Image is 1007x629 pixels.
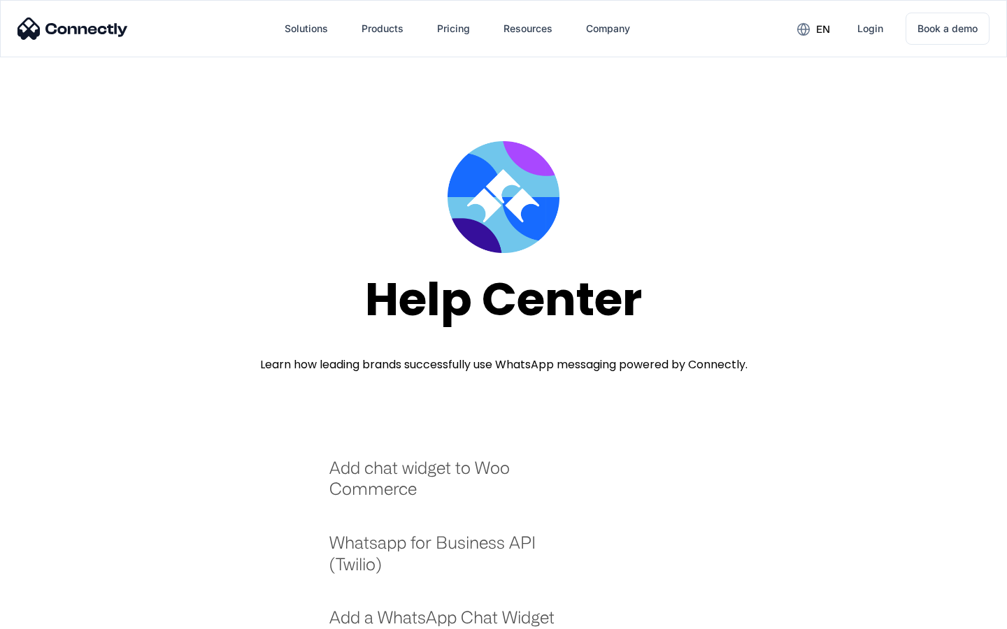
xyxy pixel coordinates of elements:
[28,605,84,624] ul: Language list
[329,457,573,514] a: Add chat widget to Woo Commerce
[586,19,630,38] div: Company
[365,274,642,325] div: Help Center
[846,12,894,45] a: Login
[14,605,84,624] aside: Language selected: English
[816,20,830,39] div: en
[426,12,481,45] a: Pricing
[857,19,883,38] div: Login
[260,356,748,373] div: Learn how leading brands successfully use WhatsApp messaging powered by Connectly.
[329,532,573,588] a: Whatsapp for Business API (Twilio)
[437,19,470,38] div: Pricing
[362,19,403,38] div: Products
[906,13,990,45] a: Book a demo
[285,19,328,38] div: Solutions
[17,17,128,40] img: Connectly Logo
[503,19,552,38] div: Resources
